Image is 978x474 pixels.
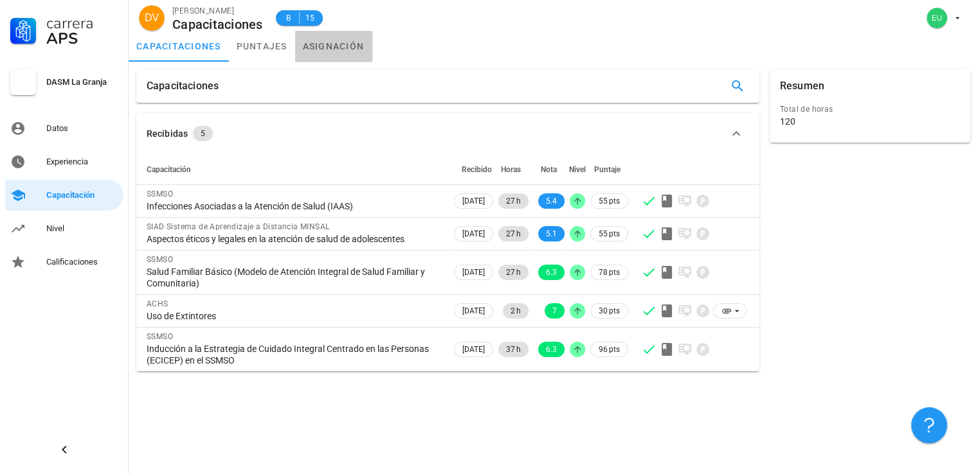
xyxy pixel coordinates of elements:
[599,227,620,240] span: 55 pts
[136,154,451,185] th: Capacitación
[552,303,557,319] span: 7
[569,165,586,174] span: Nivel
[506,226,521,241] span: 27 h
[139,5,165,31] div: avatar
[567,154,588,185] th: Nivel
[462,304,485,318] span: [DATE]
[541,165,557,174] span: Nota
[5,180,123,211] a: Capacitación
[780,69,824,103] div: Resumen
[451,154,496,185] th: Recibido
[136,113,759,154] button: Recibidas 5
[546,342,557,357] span: 6.3
[594,165,620,174] span: Puntaje
[506,265,521,280] span: 27 h
[546,193,557,209] span: 5.4
[927,8,947,28] div: avatar
[46,123,118,134] div: Datos
[780,103,960,116] div: Total de horas
[5,247,123,277] a: Calificaciones
[147,69,219,103] div: Capacitaciones
[462,227,485,241] span: [DATE]
[46,15,118,31] div: Carrera
[46,157,118,167] div: Experiencia
[506,342,521,357] span: 37 h
[201,126,205,141] span: 5
[531,154,567,185] th: Nota
[147,222,329,231] span: SIAD Sistema de Aprendizaje a Distancia MINSAL
[599,343,620,356] span: 96 pts
[511,303,521,319] span: 2 h
[147,299,168,308] span: ACHS
[46,190,118,200] div: Capacitación
[46,257,118,267] div: Calificaciones
[5,213,123,244] a: Nivel
[462,342,485,356] span: [DATE]
[588,154,631,185] th: Puntaje
[147,255,173,264] span: SSMSO
[172,17,263,31] div: Capacitaciones
[46,31,118,46] div: APS
[46,77,118,87] div: DASM La Granja
[496,154,531,185] th: Horas
[147,266,441,289] div: Salud Familiar Básico (Modelo de Atención Integral de Salud Familiar y Comunitaria)
[147,189,173,198] span: SSMSO
[462,194,485,208] span: [DATE]
[46,224,118,234] div: Nivel
[295,31,372,62] a: asignación
[229,31,295,62] a: puntajes
[172,4,263,17] div: [PERSON_NAME]
[147,343,441,366] div: Inducción a la Estrategia de Cuidado Integral Centrado en las Personas (ECICEP) en el SSMSO
[5,113,123,144] a: Datos
[147,332,173,341] span: SSMSO
[780,116,795,127] div: 120
[305,12,315,24] span: 15
[462,165,492,174] span: Recibido
[284,12,294,24] span: B
[5,146,123,177] a: Experiencia
[599,266,620,279] span: 78 pts
[599,304,620,317] span: 30 pts
[147,310,441,322] div: Uso de Extintores
[546,226,557,241] span: 5.1
[145,5,159,31] span: DV
[506,193,521,209] span: 27 h
[462,265,485,279] span: [DATE]
[599,195,620,207] span: 55 pts
[147,200,441,212] div: Infecciones Asociadas a la Atención de Salud (IAAS)
[147,127,188,141] div: Recibidas
[546,265,557,280] span: 6.3
[147,233,441,245] div: Aspectos éticos y legales en la atención de salud de adolescentes
[129,31,229,62] a: capacitaciones
[501,165,521,174] span: Horas
[147,165,191,174] span: Capacitación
